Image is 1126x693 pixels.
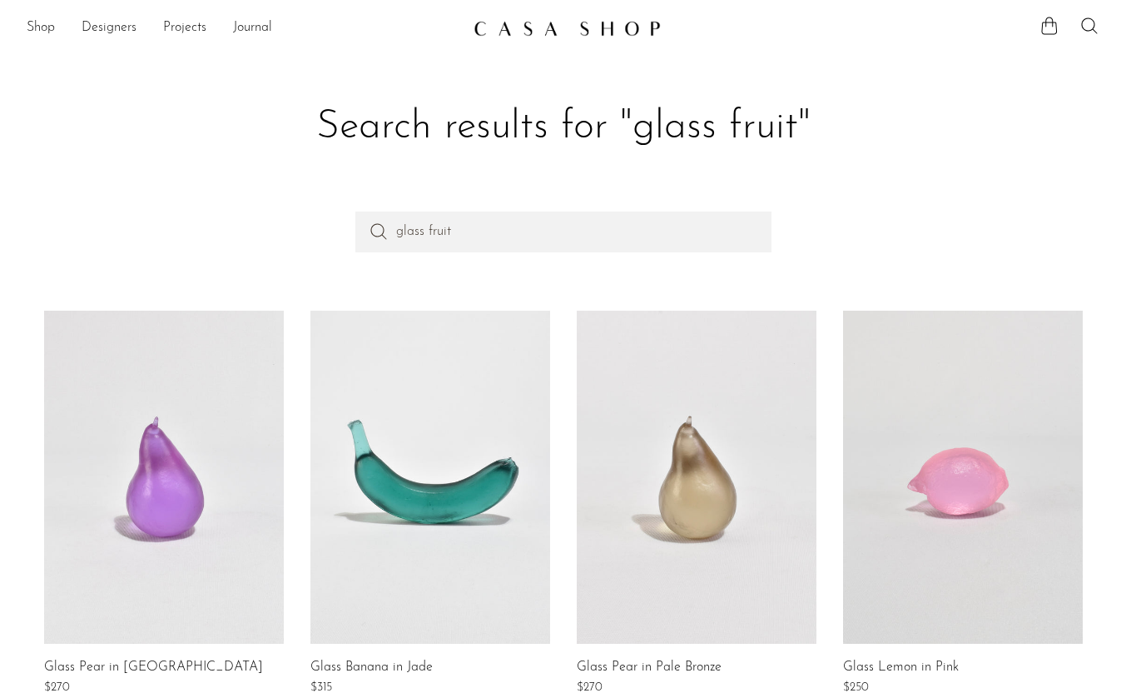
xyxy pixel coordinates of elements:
a: Journal [233,17,272,39]
a: Glass Pear in [GEOGRAPHIC_DATA] [44,661,263,676]
ul: NEW HEADER MENU [27,14,460,42]
a: Glass Lemon in Pink [843,661,959,676]
a: Projects [163,17,206,39]
a: Shop [27,17,55,39]
nav: Desktop navigation [27,14,460,42]
h1: Search results for "glass fruit" [57,102,1069,153]
a: Glass Pear in Pale Bronze [577,661,722,676]
a: Glass Banana in Jade [310,661,433,676]
a: Designers [82,17,136,39]
input: Perform a search [355,212,771,252]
